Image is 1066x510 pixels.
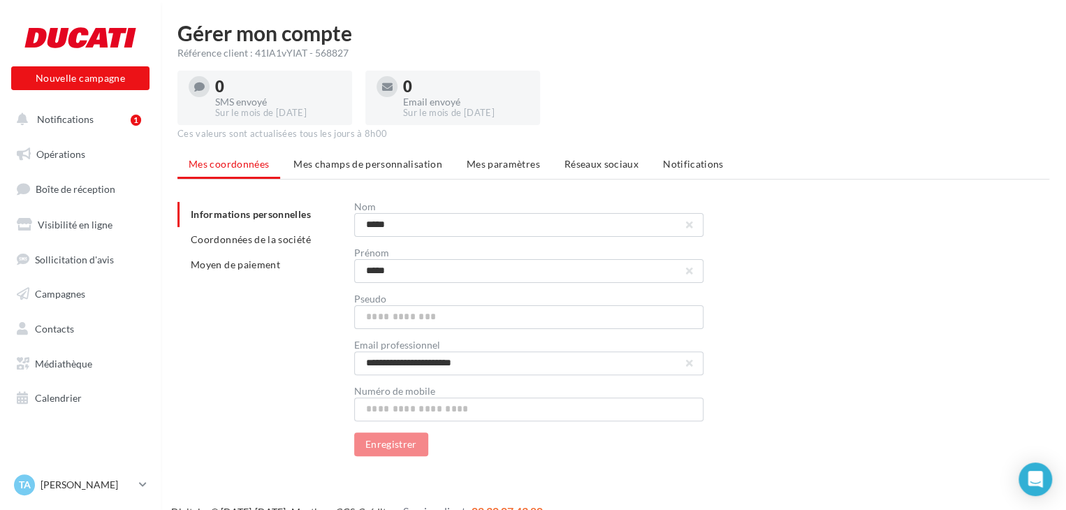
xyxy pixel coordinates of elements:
[35,358,92,370] span: Médiathèque
[354,202,703,212] div: Nom
[8,349,152,379] a: Médiathèque
[35,392,82,404] span: Calendrier
[403,107,529,119] div: Sur le mois de [DATE]
[36,148,85,160] span: Opérations
[215,107,341,119] div: Sur le mois de [DATE]
[11,472,149,498] a: TA [PERSON_NAME]
[215,79,341,94] div: 0
[354,294,703,304] div: Pseudo
[8,210,152,240] a: Visibilité en ligne
[8,245,152,275] a: Sollicitation d'avis
[11,66,149,90] button: Nouvelle campagne
[354,432,428,456] button: Enregistrer
[19,478,31,492] span: TA
[38,219,112,231] span: Visibilité en ligne
[8,105,147,134] button: Notifications 1
[35,323,74,335] span: Contacts
[35,253,114,265] span: Sollicitation d'avis
[1018,462,1052,496] div: Open Intercom Messenger
[131,115,141,126] div: 1
[354,248,703,258] div: Prénom
[293,158,442,170] span: Mes champs de personnalisation
[564,158,638,170] span: Réseaux sociaux
[8,314,152,344] a: Contacts
[8,384,152,413] a: Calendrier
[177,128,1049,140] div: Ces valeurs sont actualisées tous les jours à 8h00
[41,478,133,492] p: [PERSON_NAME]
[191,233,311,245] span: Coordonnées de la société
[177,22,1049,43] h1: Gérer mon compte
[177,46,1049,60] div: Référence client : 41IA1vYIAT - 568827
[354,340,703,350] div: Email professionnel
[8,140,152,169] a: Opérations
[403,97,529,107] div: Email envoyé
[191,258,280,270] span: Moyen de paiement
[8,279,152,309] a: Campagnes
[354,386,703,396] div: Numéro de mobile
[403,79,529,94] div: 0
[215,97,341,107] div: SMS envoyé
[36,183,115,195] span: Boîte de réception
[8,174,152,204] a: Boîte de réception
[467,158,540,170] span: Mes paramètres
[663,158,724,170] span: Notifications
[37,113,94,125] span: Notifications
[35,288,85,300] span: Campagnes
